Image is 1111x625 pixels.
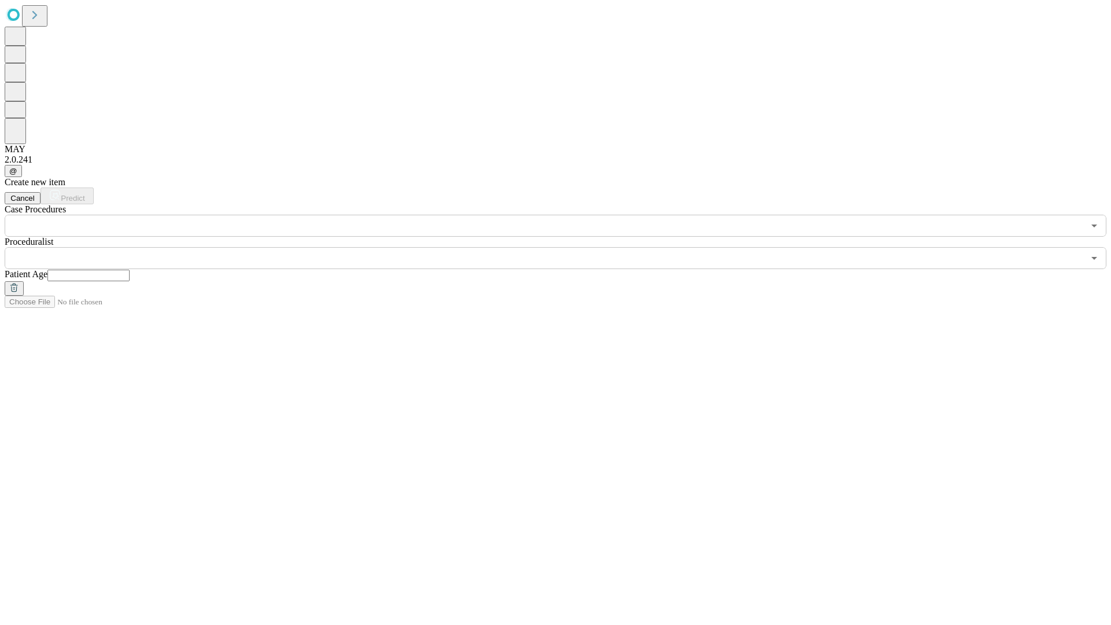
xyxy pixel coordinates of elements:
[5,204,66,214] span: Scheduled Procedure
[61,194,84,203] span: Predict
[5,177,65,187] span: Create new item
[10,194,35,203] span: Cancel
[1086,218,1102,234] button: Open
[5,192,41,204] button: Cancel
[5,269,47,279] span: Patient Age
[5,165,22,177] button: @
[1086,250,1102,266] button: Open
[5,155,1106,165] div: 2.0.241
[9,167,17,175] span: @
[5,144,1106,155] div: MAY
[5,237,53,247] span: Proceduralist
[41,187,94,204] button: Predict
